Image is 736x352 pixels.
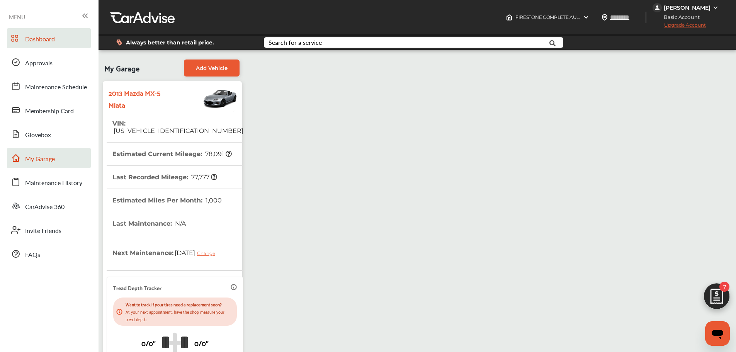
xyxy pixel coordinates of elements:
[698,280,735,317] img: edit-cartIcon.11d11f9a.svg
[25,82,87,92] span: Maintenance Schedule
[25,154,55,164] span: My Garage
[194,337,209,349] p: 0/0"
[25,106,74,116] span: Membership Card
[653,13,705,21] span: Basic Account
[126,40,214,45] span: Always better than retail price.
[646,12,646,23] img: header-divider.bc55588e.svg
[705,321,730,346] iframe: Button to launch messaging window
[112,143,232,165] th: Estimated Current Mileage :
[196,65,228,71] span: Add Vehicle
[653,3,662,12] img: jVpblrzwTbfkPYzPPzSLxeg0AAAAASUVORK5CYII=
[719,282,729,292] span: 7
[109,87,177,111] strong: 2013 Mazda MX-5 Miata
[7,220,91,240] a: Invite Friends
[116,39,122,46] img: dollor_label_vector.a70140d1.svg
[112,212,186,235] th: Last Maintenance :
[112,166,217,189] th: Last Recorded Mileage :
[104,60,139,77] span: My Garage
[25,226,61,236] span: Invite Friends
[7,124,91,144] a: Glovebox
[269,39,322,46] div: Search for a service
[25,34,55,44] span: Dashboard
[515,14,685,20] span: FIRESTONE COMPLETE AUTO CARE , [STREET_ADDRESS] Seekonk , MA 02771
[664,4,711,11] div: [PERSON_NAME]
[9,14,25,20] span: MENU
[7,76,91,96] a: Maintenance Schedule
[25,58,53,68] span: Approvals
[197,250,219,256] div: Change
[112,112,243,142] th: VIN :
[712,5,719,11] img: WGsFRI8htEPBVLJbROoPRyZpYNWhNONpIPPETTm6eUC0GeLEiAAAAAElFTkSuQmCC
[177,85,238,112] img: Vehicle
[113,283,161,292] p: Tread Depth Tracker
[112,127,243,134] span: [US_VEHICLE_IDENTIFICATION_NUMBER]
[25,202,65,212] span: CarAdvise 360
[204,197,222,204] span: 1,000
[506,14,512,20] img: header-home-logo.8d720a4f.svg
[7,172,91,192] a: Maintenance History
[141,337,156,349] p: 0/0"
[204,150,232,158] span: 78,091
[602,14,608,20] img: location_vector.a44bc228.svg
[126,308,234,323] p: At your next appointment, have the shop measure your tread depth.
[7,244,91,264] a: FAQs
[653,22,706,32] span: Upgrade Account
[174,220,186,227] span: N/A
[7,148,91,168] a: My Garage
[583,14,589,20] img: header-down-arrow.9dd2ce7d.svg
[7,196,91,216] a: CarAdvise 360
[184,60,240,77] a: Add Vehicle
[190,173,217,181] span: 77,777
[7,28,91,48] a: Dashboard
[7,100,91,120] a: Membership Card
[25,250,40,260] span: FAQs
[112,189,222,212] th: Estimated Miles Per Month :
[25,178,82,188] span: Maintenance History
[25,130,51,140] span: Glovebox
[112,235,221,270] th: Next Maintenance :
[173,243,221,262] span: [DATE]
[126,301,234,308] p: Want to track if your tires need a replacement soon?
[7,52,91,72] a: Approvals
